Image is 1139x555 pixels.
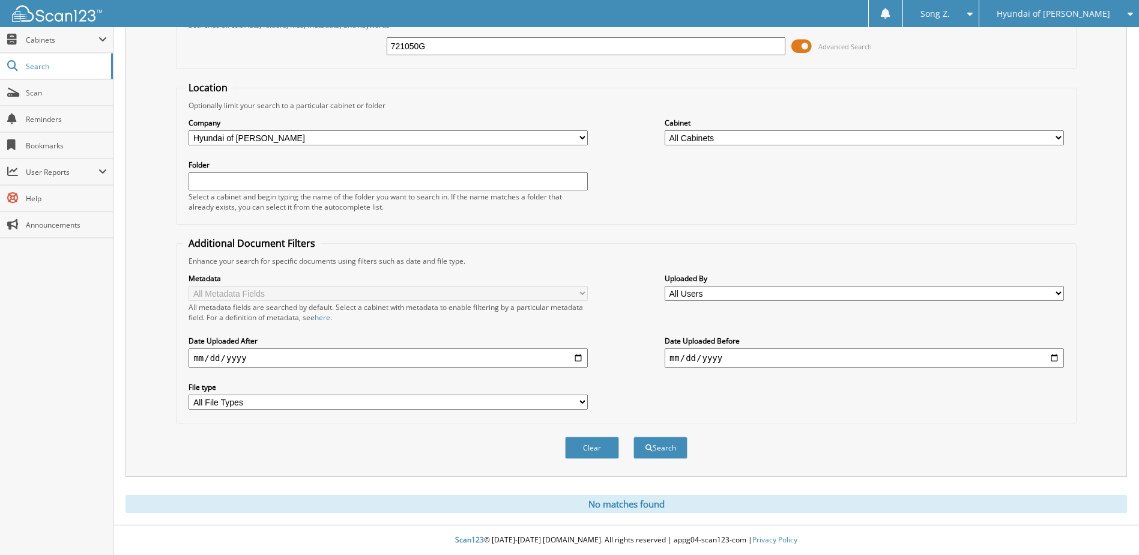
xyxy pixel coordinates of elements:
span: Cabinets [26,35,98,45]
span: Scan [26,88,107,98]
iframe: Chat Widget [1079,497,1139,555]
label: Folder [189,160,588,170]
a: here [315,312,330,323]
span: Song Z. [920,10,950,17]
div: Select a cabinet and begin typing the name of the folder you want to search in. If the name match... [189,192,588,212]
span: Help [26,193,107,204]
label: Metadata [189,273,588,284]
legend: Location [183,81,234,94]
label: Date Uploaded After [189,336,588,346]
input: start [189,348,588,368]
img: scan123-logo-white.svg [12,5,102,22]
span: Search [26,61,105,71]
div: Enhance your search for specific documents using filters such as date and file type. [183,256,1069,266]
span: User Reports [26,167,98,177]
input: end [665,348,1064,368]
span: Scan123 [455,535,484,545]
label: File type [189,382,588,392]
span: Hyundai of [PERSON_NAME] [997,10,1110,17]
legend: Additional Document Filters [183,237,321,250]
div: Optionally limit your search to a particular cabinet or folder [183,100,1069,111]
label: Uploaded By [665,273,1064,284]
span: Advanced Search [818,42,872,51]
div: No matches found [125,495,1127,513]
span: Bookmarks [26,141,107,151]
a: Privacy Policy [752,535,797,545]
div: © [DATE]-[DATE] [DOMAIN_NAME]. All rights reserved | appg04-scan123-com | [113,526,1139,555]
label: Date Uploaded Before [665,336,1064,346]
span: Announcements [26,220,107,230]
button: Search [633,437,687,459]
label: Cabinet [665,118,1064,128]
label: Company [189,118,588,128]
div: All metadata fields are searched by default. Select a cabinet with metadata to enable filtering b... [189,302,588,323]
button: Clear [565,437,619,459]
span: Reminders [26,114,107,124]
